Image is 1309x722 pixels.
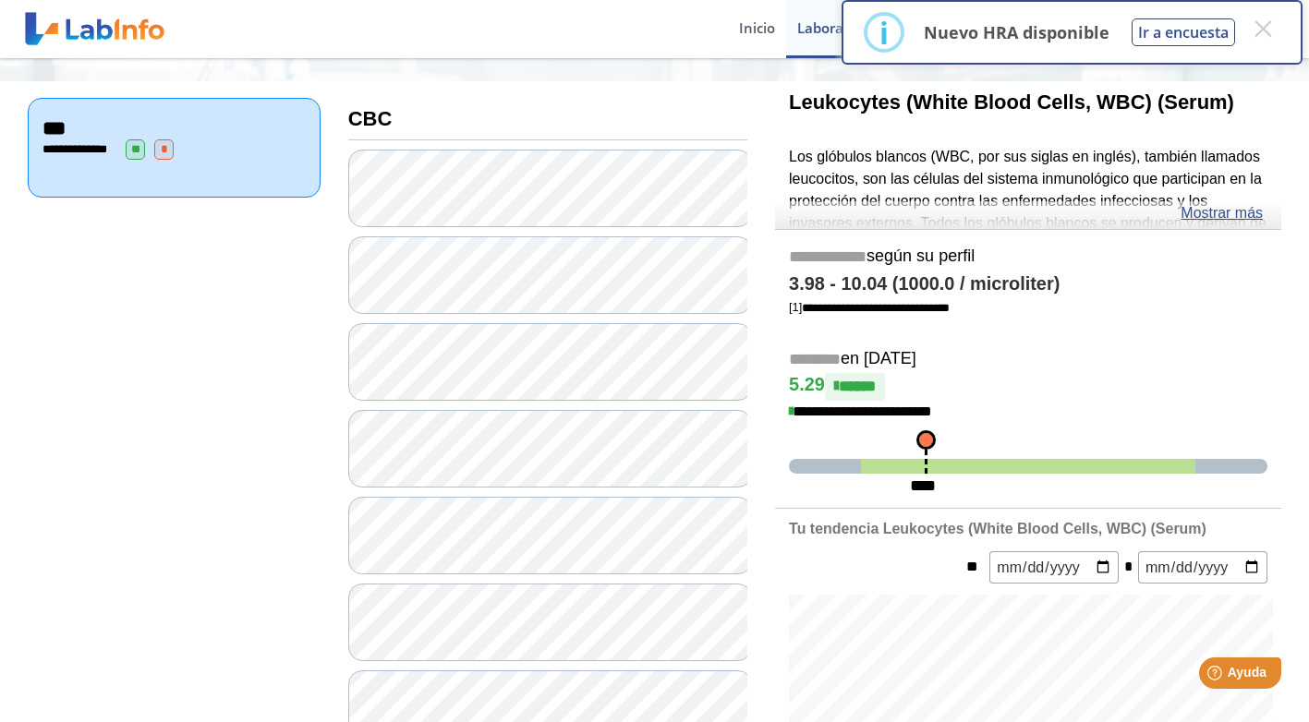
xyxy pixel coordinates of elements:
[789,521,1206,536] b: Tu tendencia Leukocytes (White Blood Cells, WBC) (Serum)
[924,21,1109,43] p: Nuevo HRA disponible
[789,90,1234,114] b: Leukocytes (White Blood Cells, WBC) (Serum)
[789,146,1267,433] p: Los glóbulos blancos (WBC, por sus siglas en inglés), también llamados leucocitos, son las célula...
[789,300,950,314] a: [1]
[789,349,1267,370] h5: en [DATE]
[348,107,393,130] b: CBC
[989,551,1119,584] input: mm/dd/yyyy
[1132,18,1235,46] button: Ir a encuesta
[789,247,1267,268] h5: según su perfil
[1145,650,1289,702] iframe: Help widget launcher
[1246,12,1279,45] button: Close this dialog
[789,373,1267,401] h4: 5.29
[1181,202,1263,224] a: Mostrar más
[879,16,889,49] div: i
[789,273,1267,295] h4: 3.98 - 10.04 (1000.0 / microliter)
[1138,551,1267,584] input: mm/dd/yyyy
